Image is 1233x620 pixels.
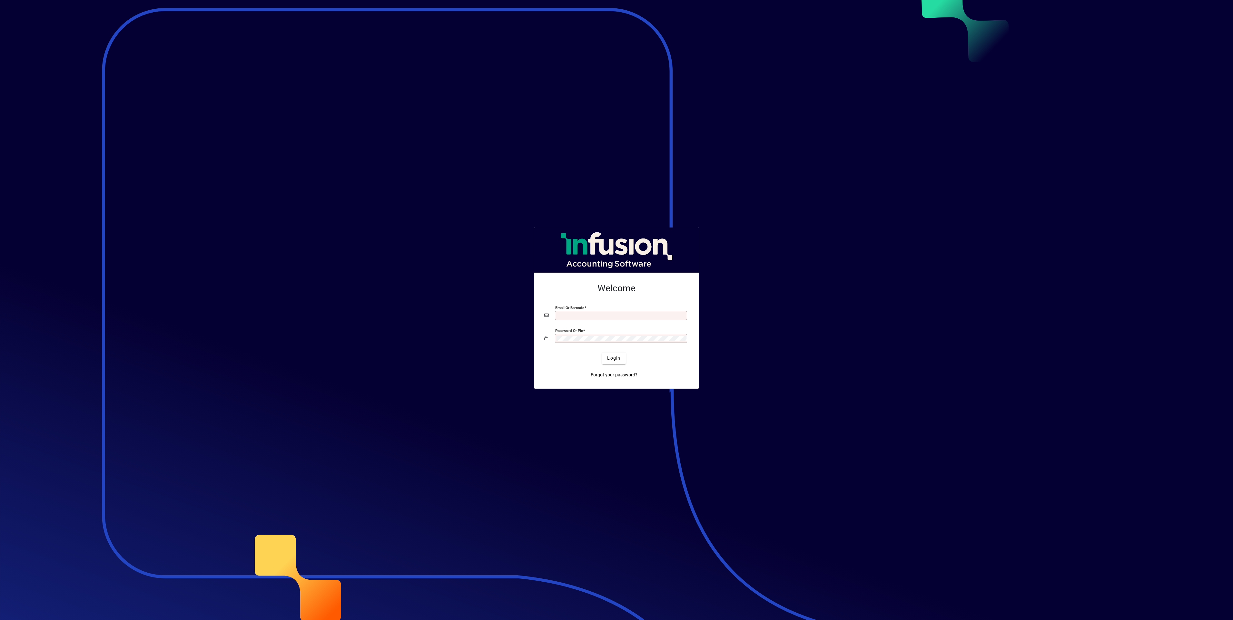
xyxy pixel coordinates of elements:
[588,369,640,381] a: Forgot your password?
[591,372,637,378] span: Forgot your password?
[555,305,584,310] mat-label: Email or Barcode
[555,328,583,333] mat-label: Password or Pin
[544,283,689,294] h2: Welcome
[607,355,620,362] span: Login
[602,353,626,364] button: Login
